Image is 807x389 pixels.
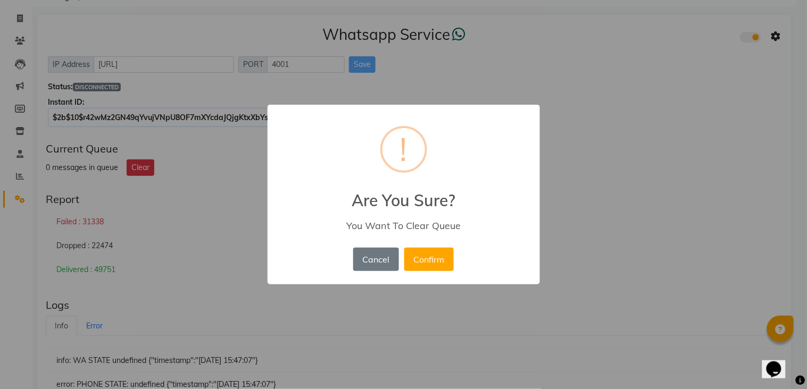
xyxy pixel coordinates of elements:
div: You Want To Clear Queue [282,219,524,232]
div: ! [400,128,407,171]
button: Confirm [404,248,454,271]
button: Cancel [353,248,399,271]
iframe: chat widget [762,346,796,378]
h2: Are You Sure? [268,178,540,210]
